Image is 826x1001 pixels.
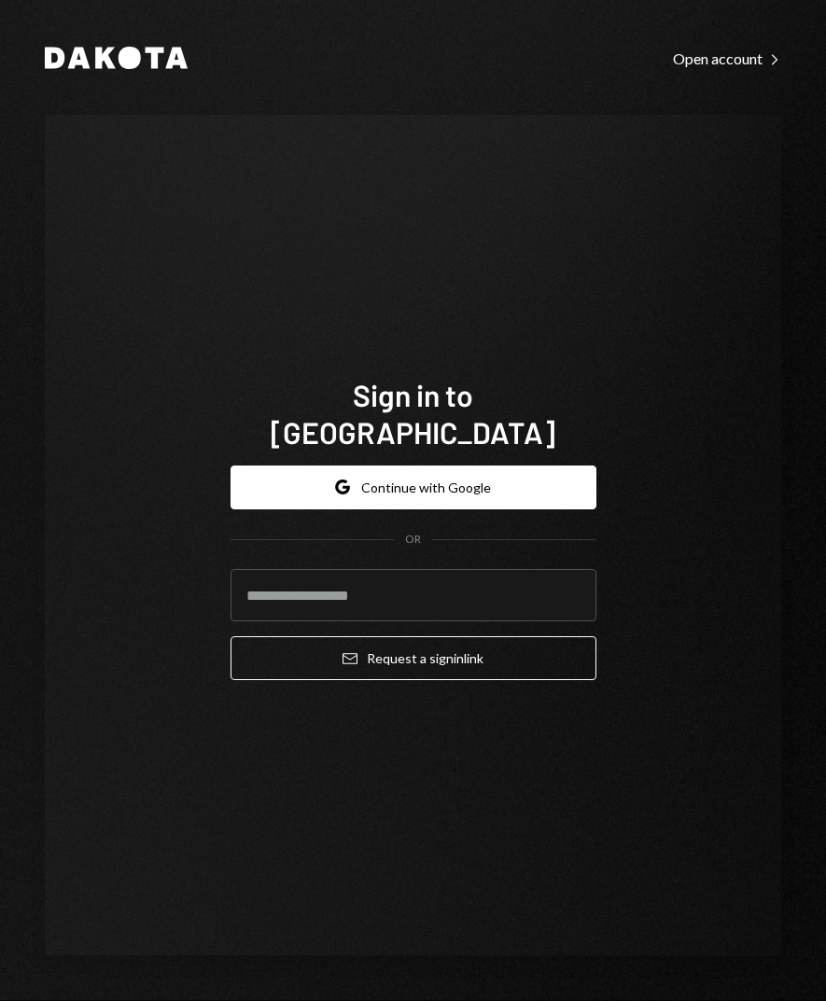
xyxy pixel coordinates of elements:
[673,48,781,68] a: Open account
[231,636,596,680] button: Request a signinlink
[231,376,596,451] h1: Sign in to [GEOGRAPHIC_DATA]
[673,49,781,68] div: Open account
[405,532,421,548] div: OR
[231,466,596,509] button: Continue with Google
